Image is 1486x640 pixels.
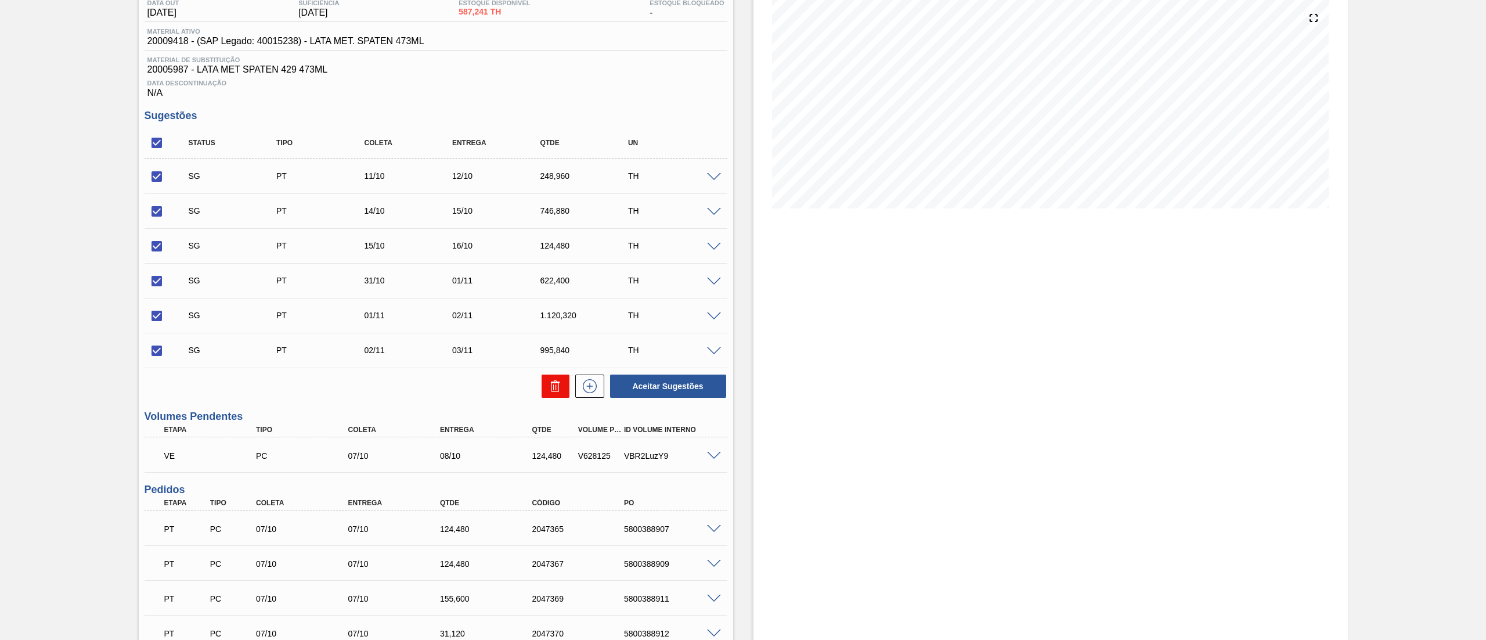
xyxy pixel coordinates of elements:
div: Pedido de Compra [207,594,257,603]
div: 07/10/2025 [345,451,450,461]
div: N/A [145,75,727,98]
div: 14/10/2025 [361,206,461,215]
div: Tipo [253,426,358,434]
div: 5800388912 [621,629,726,638]
div: 07/10/2025 [345,629,450,638]
div: Tipo [273,139,374,147]
div: TH [625,171,726,181]
div: Coleta [361,139,461,147]
div: Pedido de Compra [207,559,257,569]
div: Pedido de Transferência [273,171,374,181]
div: Entrega [437,426,542,434]
span: [DATE] [298,8,339,18]
p: PT [164,594,208,603]
div: 15/10/2025 [449,206,550,215]
div: 16/10/2025 [449,241,550,250]
div: 07/10/2025 [345,524,450,534]
span: 20005987 - LATA MET SPATEN 429 473ML [147,64,724,75]
span: 587,241 TH [459,8,530,16]
div: Pedido em Trânsito [161,516,211,542]
div: TH [625,346,726,355]
span: Material de Substituição [147,56,724,63]
div: Qtde [529,426,579,434]
div: Aceitar Sugestões [604,373,727,399]
div: Sugestão Criada [186,241,286,250]
div: 01/11/2025 [361,311,461,320]
div: TH [625,276,726,285]
div: 07/10/2025 [253,594,358,603]
div: 248,960 [537,171,637,181]
div: Qtde [537,139,637,147]
div: Pedido de Transferência [273,276,374,285]
span: 20009418 - (SAP Legado: 40015238) - LATA MET. SPATEN 473ML [147,36,424,46]
div: Pedido de Compra [207,629,257,638]
span: [DATE] [147,8,179,18]
h3: Volumes Pendentes [145,411,727,423]
p: PT [164,629,208,638]
div: Volume Enviado para Transporte [161,443,266,469]
div: 08/10/2025 [437,451,542,461]
div: Pedido de Transferência [273,346,374,355]
h3: Pedidos [145,484,727,496]
div: TH [625,311,726,320]
div: 2047370 [529,629,634,638]
div: Pedido em Trânsito [161,586,211,612]
p: PT [164,559,208,569]
div: Pedido de Transferência [273,241,374,250]
div: 11/10/2025 [361,171,461,181]
span: Material ativo [147,28,424,35]
p: PT [164,524,208,534]
div: 995,840 [537,346,637,355]
div: Excluir Sugestões [536,375,569,398]
div: Etapa [161,499,211,507]
div: Sugestão Criada [186,171,286,181]
div: 5800388909 [621,559,726,569]
div: 746,880 [537,206,637,215]
div: 15/10/2025 [361,241,461,250]
div: 03/11/2025 [449,346,550,355]
div: 5800388911 [621,594,726,603]
div: Volume Portal [575,426,625,434]
div: 07/10/2025 [345,594,450,603]
div: 02/11/2025 [361,346,461,355]
div: 01/11/2025 [449,276,550,285]
div: PO [621,499,726,507]
div: Etapa [161,426,266,434]
div: Qtde [437,499,542,507]
div: 07/10/2025 [253,524,358,534]
div: Sugestão Criada [186,206,286,215]
div: UN [625,139,726,147]
div: Sugestão Criada [186,276,286,285]
div: 2047367 [529,559,634,569]
div: Pedido em Trânsito [161,551,211,577]
span: Data Descontinuação [147,80,724,87]
div: 124,480 [537,241,637,250]
div: 155,600 [437,594,542,603]
div: 31,120 [437,629,542,638]
h3: Sugestões [145,110,727,122]
div: Pedido de Transferência [273,311,374,320]
div: Status [186,139,286,147]
div: Coleta [253,499,358,507]
div: 02/11/2025 [449,311,550,320]
p: VE [164,451,264,461]
div: 124,480 [437,559,542,569]
div: 2047365 [529,524,634,534]
div: 07/10/2025 [253,629,358,638]
div: VBR2LuzY9 [621,451,726,461]
div: 124,480 [529,451,579,461]
div: Entrega [345,499,450,507]
div: Entrega [449,139,550,147]
div: Pedido de Transferência [273,206,374,215]
div: Pedido de Compra [253,451,358,461]
div: Coleta [345,426,450,434]
div: Sugestão Criada [186,346,286,355]
div: Pedido de Compra [207,524,257,534]
div: Código [529,499,634,507]
div: Tipo [207,499,257,507]
div: 12/10/2025 [449,171,550,181]
div: 5800388907 [621,524,726,534]
div: 2047369 [529,594,634,603]
div: 07/10/2025 [345,559,450,569]
div: 1.120,320 [537,311,637,320]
